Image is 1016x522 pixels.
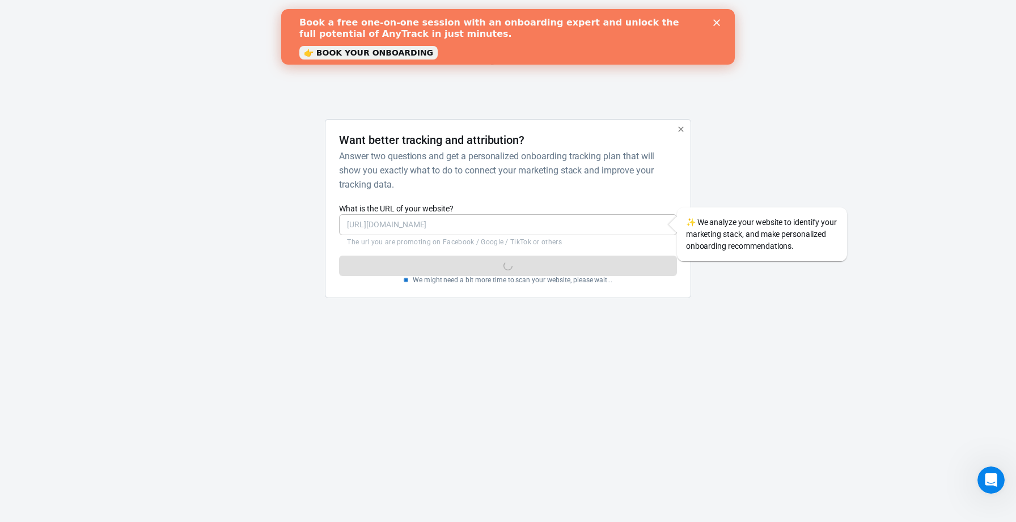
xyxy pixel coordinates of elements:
[339,203,676,214] label: What is the URL of your website?
[281,9,735,65] iframe: Intercom live chat banner
[339,214,676,235] input: https://yourwebsite.com/landing-page
[677,207,847,261] div: We analyze your website to identify your marketing stack, and make personalized onboarding recomm...
[339,133,524,147] h4: Want better tracking and attribution?
[339,149,672,192] h6: Answer two questions and get a personalized onboarding tracking plan that will show you exactly w...
[225,45,791,65] div: AnyTrack
[347,237,668,247] p: The url you are promoting on Facebook / Google / TikTok or others
[413,276,612,284] p: We might need a bit more time to scan your website, please wait...
[686,218,696,227] span: sparkles
[977,466,1005,494] iframe: Intercom live chat
[432,10,443,17] div: Close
